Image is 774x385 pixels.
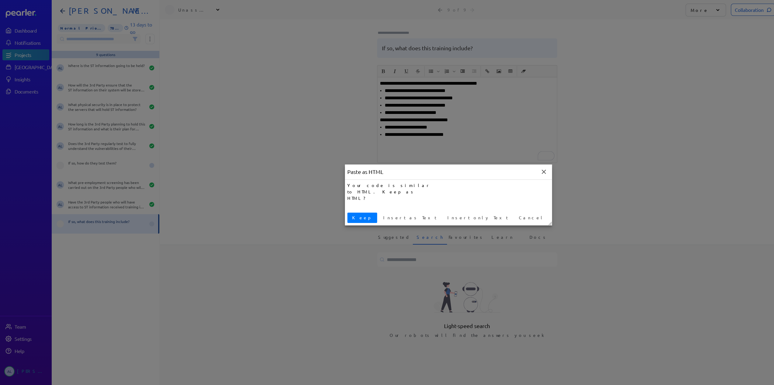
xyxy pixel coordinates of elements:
span: Insert as Text [381,214,439,221]
button: Insert only Text [443,213,513,223]
div: Your code is similar to HTML. Keep as HTML? [347,182,434,201]
button: Insert as Text [378,213,441,223]
button: Cancel [514,213,550,223]
span: Keep [350,214,375,221]
div: Paste as HTML [345,164,386,179]
span: Cancel [516,214,547,221]
span: Insert only Text [445,214,510,221]
button: Keep [347,213,377,223]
